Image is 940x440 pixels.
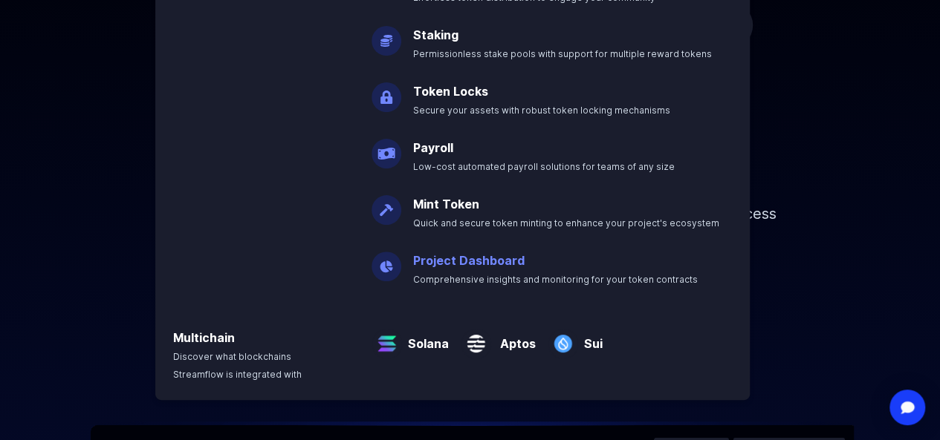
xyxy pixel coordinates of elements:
a: Aptos [491,323,536,352]
p: Simplify your token distribution with Streamflow's Application and SDK, offering access to custom... [151,180,790,269]
span: Comprehensive insights and monitoring for your token contracts [413,274,698,285]
img: Solana [372,317,402,358]
span: Discover what blockchains Streamflow is integrated with [173,351,302,380]
img: Sui [548,317,578,358]
a: Sui [578,323,603,352]
a: Mint Token [413,197,479,211]
span: Quick and secure token minting to enhance your project's ecosystem [413,217,719,229]
a: Project Dashboard [413,253,525,268]
h1: Token management infrastructure [136,85,805,180]
img: Token Locks [372,70,401,112]
div: Open Intercom Messenger [889,390,925,425]
img: Mint Token [372,183,401,225]
img: Aptos [461,317,491,358]
img: Payroll [372,127,401,168]
span: Secure your assets with robust token locking mechanisms [413,105,670,116]
img: Project Dashboard [372,240,401,281]
a: Multichain [173,330,235,345]
a: Token Locks [413,84,488,99]
a: Solana [402,323,449,352]
a: Payroll [413,140,453,155]
img: Staking [372,14,401,56]
a: Staking [413,27,458,42]
span: Low-cost automated payroll solutions for teams of any size [413,161,675,172]
span: Permissionless stake pools with support for multiple reward tokens [413,48,712,59]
